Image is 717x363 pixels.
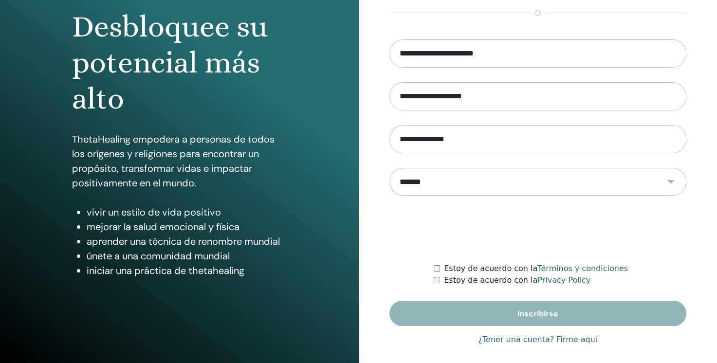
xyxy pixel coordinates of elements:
a: Términos y condiciones [537,264,628,273]
li: únete a una comunidad mundial [87,249,287,263]
a: Privacy Policy [537,275,590,285]
li: mejorar la salud emocional y física [87,219,287,234]
label: Estoy de acuerdo con la [444,263,628,274]
li: vivir un estilo de vida positivo [87,205,287,219]
h1: Desbloquee su potencial más alto [72,9,287,117]
li: iniciar una práctica de thetahealing [87,263,287,278]
p: ThetaHealing empodera a personas de todos los orígenes y religiones para encontrar un propósito, ... [72,132,287,190]
li: aprender una técnica de renombre mundial [87,234,287,249]
a: ¿Tener una cuenta? Firme aquí [478,334,597,345]
iframe: reCAPTCHA [464,210,612,248]
label: Estoy de acuerdo con la [444,274,590,286]
span: o [530,7,546,19]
